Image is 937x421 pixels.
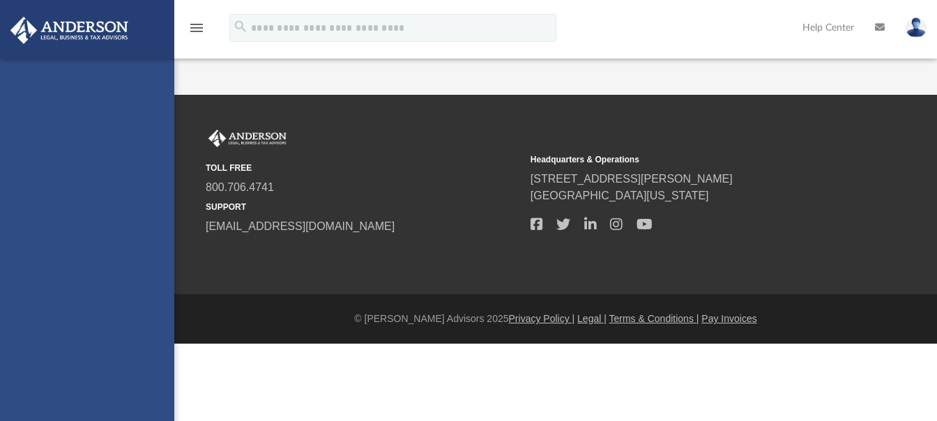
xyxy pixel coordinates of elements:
[206,220,395,232] a: [EMAIL_ADDRESS][DOMAIN_NAME]
[206,181,274,193] a: 800.706.4741
[609,313,699,324] a: Terms & Conditions |
[206,162,521,174] small: TOLL FREE
[701,313,756,324] a: Pay Invoices
[531,173,733,185] a: [STREET_ADDRESS][PERSON_NAME]
[577,313,607,324] a: Legal |
[174,312,937,326] div: © [PERSON_NAME] Advisors 2025
[531,190,709,201] a: [GEOGRAPHIC_DATA][US_STATE]
[188,20,205,36] i: menu
[188,26,205,36] a: menu
[531,153,846,166] small: Headquarters & Operations
[509,313,575,324] a: Privacy Policy |
[233,19,248,34] i: search
[206,130,289,148] img: Anderson Advisors Platinum Portal
[6,17,132,44] img: Anderson Advisors Platinum Portal
[206,201,521,213] small: SUPPORT
[906,17,927,38] img: User Pic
